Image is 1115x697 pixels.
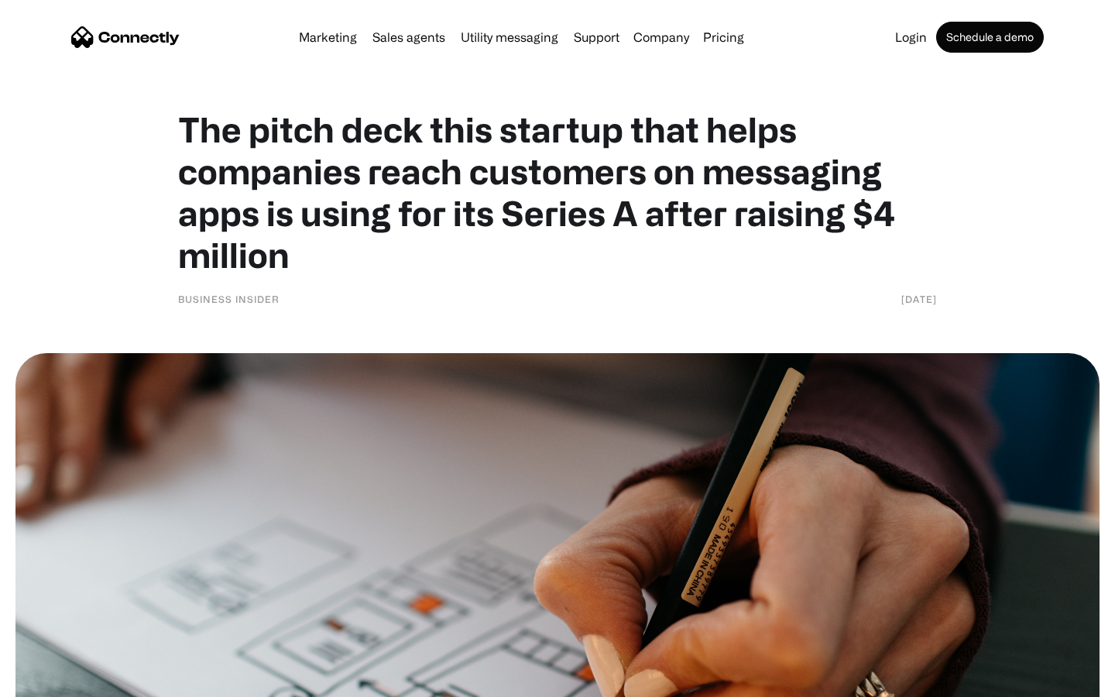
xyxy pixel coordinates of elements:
[178,108,937,276] h1: The pitch deck this startup that helps companies reach customers on messaging apps is using for i...
[901,291,937,307] div: [DATE]
[31,670,93,692] ul: Language list
[293,31,363,43] a: Marketing
[936,22,1044,53] a: Schedule a demo
[455,31,564,43] a: Utility messaging
[366,31,451,43] a: Sales agents
[889,31,933,43] a: Login
[15,670,93,692] aside: Language selected: English
[178,291,280,307] div: Business Insider
[697,31,750,43] a: Pricing
[633,26,689,48] div: Company
[568,31,626,43] a: Support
